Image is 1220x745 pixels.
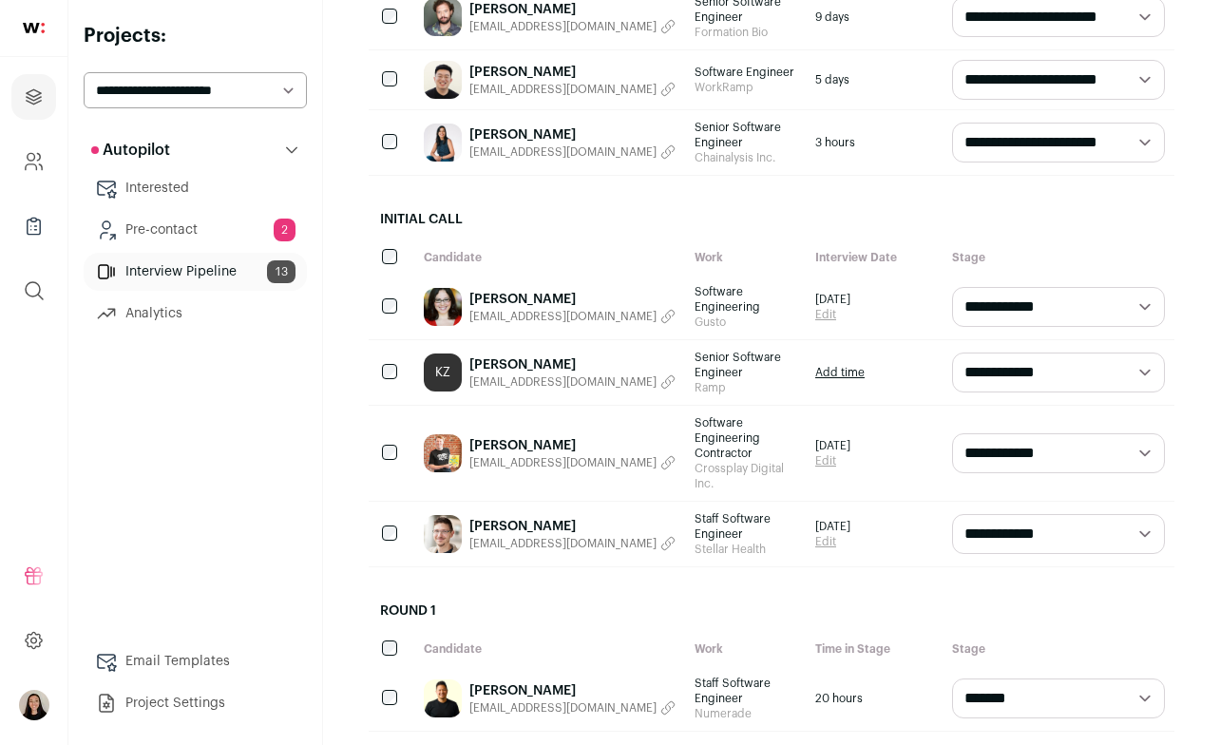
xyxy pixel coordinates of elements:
[815,453,850,468] a: Edit
[469,63,676,82] a: [PERSON_NAME]
[11,203,56,249] a: Company Lists
[469,517,676,536] a: [PERSON_NAME]
[469,436,676,455] a: [PERSON_NAME]
[469,536,676,551] button: [EMAIL_ADDRESS][DOMAIN_NAME]
[695,284,796,315] span: Software Engineering
[469,309,676,324] button: [EMAIL_ADDRESS][DOMAIN_NAME]
[267,260,295,283] span: 13
[695,380,796,395] span: Ramp
[695,415,796,461] span: Software Engineering Contractor
[84,684,307,722] a: Project Settings
[469,355,676,374] a: [PERSON_NAME]
[806,50,943,109] div: 5 days
[815,365,865,380] a: Add time
[469,144,657,160] span: [EMAIL_ADDRESS][DOMAIN_NAME]
[469,309,657,324] span: [EMAIL_ADDRESS][DOMAIN_NAME]
[469,144,676,160] button: [EMAIL_ADDRESS][DOMAIN_NAME]
[424,61,462,99] img: 22dc91503cb5bfb7c00aa68fb2545b3fd93d7fdf0ce32635a6a03a8763e6b38a.jpg
[23,23,45,33] img: wellfound-shorthand-0d5821cbd27db2630d0214b213865d53afaa358527fdda9d0ea32b1df1b89c2c.svg
[695,80,796,95] span: WorkRamp
[19,690,49,720] button: Open dropdown
[695,150,796,165] span: Chainalysis Inc.
[695,511,796,542] span: Staff Software Engineer
[695,542,796,557] span: Stellar Health
[414,632,685,666] div: Candidate
[695,461,796,491] span: Crossplay Digital Inc.
[806,632,943,666] div: Time in Stage
[11,139,56,184] a: Company and ATS Settings
[815,534,850,549] a: Edit
[424,288,462,326] img: d4c34c7a5a591c27e6d61c691248d21de9d21b78d7bc22952a6b8b1be36fbee2.jpg
[695,25,796,40] span: Formation Bio
[943,240,1174,275] div: Stage
[414,240,685,275] div: Candidate
[815,438,850,453] span: [DATE]
[84,295,307,333] a: Analytics
[369,590,1174,632] h2: Round 1
[424,353,462,392] a: KZ
[274,219,295,241] span: 2
[806,240,943,275] div: Interview Date
[19,690,49,720] img: 14337076-medium_jpg
[469,455,657,470] span: [EMAIL_ADDRESS][DOMAIN_NAME]
[806,110,943,175] div: 3 hours
[815,292,850,307] span: [DATE]
[815,307,850,322] a: Edit
[424,124,462,162] img: 6065c5c2081709d026abbaba977fbf6d524315e99be182c8f2543e4b394e403a
[469,82,657,97] span: [EMAIL_ADDRESS][DOMAIN_NAME]
[695,120,796,150] span: Senior Software Engineer
[424,515,462,553] img: 199b88e3e0f38f9754d5b3a18b3129cf79c1d6beb9489dc0dd859fa7ecefb171.jpg
[469,290,676,309] a: [PERSON_NAME]
[424,434,462,472] img: 8cf48e280a1ec999d03bfe81cbebed245879ae2863247196703e293ffc17936e.jpg
[815,519,850,534] span: [DATE]
[943,632,1174,666] div: Stage
[695,350,796,380] span: Senior Software Engineer
[424,679,462,717] img: 8664481a21847be0b29dee68f93429572fca87dfc1a7d1ad5b517b4743e59916.jpg
[469,700,676,716] button: [EMAIL_ADDRESS][DOMAIN_NAME]
[469,455,676,470] button: [EMAIL_ADDRESS][DOMAIN_NAME]
[695,676,796,706] span: Staff Software Engineer
[469,19,676,34] button: [EMAIL_ADDRESS][DOMAIN_NAME]
[84,642,307,680] a: Email Templates
[685,632,806,666] div: Work
[84,169,307,207] a: Interested
[84,131,307,169] button: Autopilot
[469,125,676,144] a: [PERSON_NAME]
[469,374,657,390] span: [EMAIL_ADDRESS][DOMAIN_NAME]
[469,681,676,700] a: [PERSON_NAME]
[469,374,676,390] button: [EMAIL_ADDRESS][DOMAIN_NAME]
[469,700,657,716] span: [EMAIL_ADDRESS][DOMAIN_NAME]
[695,65,796,80] span: Software Engineer
[806,666,943,731] div: 20 hours
[11,74,56,120] a: Projects
[685,240,806,275] div: Work
[91,139,170,162] p: Autopilot
[469,19,657,34] span: [EMAIL_ADDRESS][DOMAIN_NAME]
[84,23,307,49] h2: Projects:
[84,253,307,291] a: Interview Pipeline13
[84,211,307,249] a: Pre-contact2
[369,199,1174,240] h2: Initial Call
[695,315,796,330] span: Gusto
[469,82,676,97] button: [EMAIL_ADDRESS][DOMAIN_NAME]
[695,706,796,721] span: Numerade
[469,536,657,551] span: [EMAIL_ADDRESS][DOMAIN_NAME]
